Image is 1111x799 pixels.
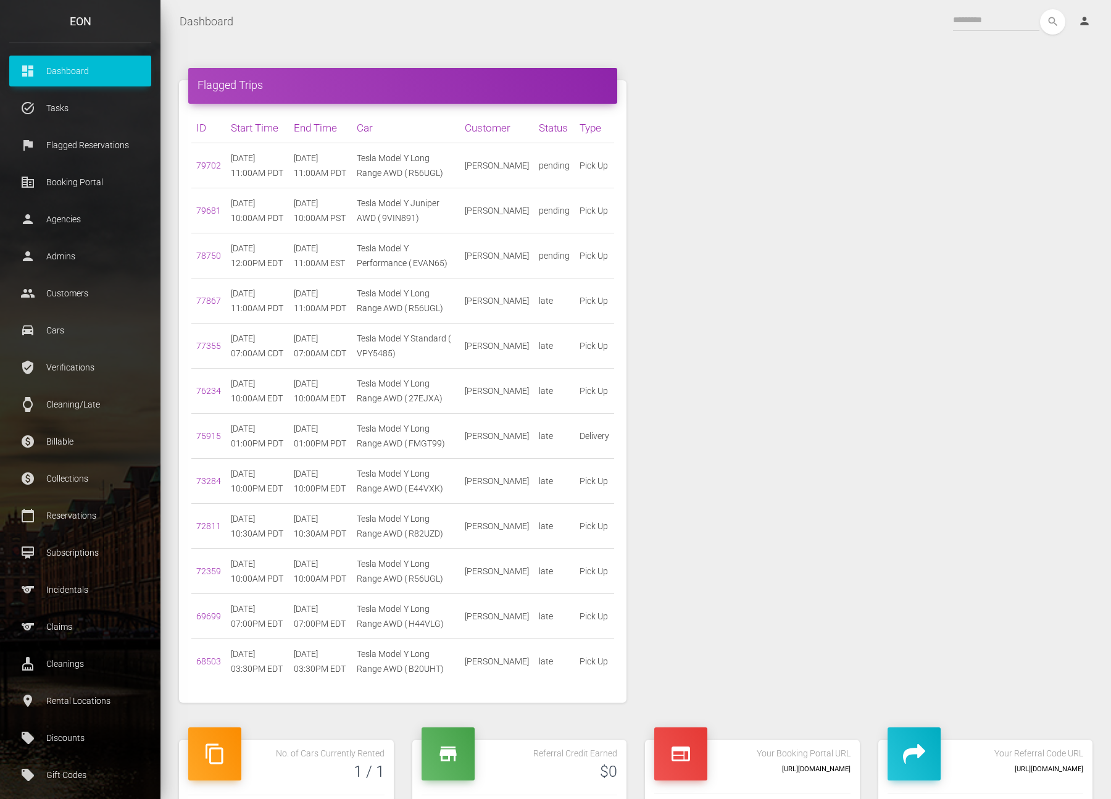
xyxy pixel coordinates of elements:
[575,113,614,143] th: Type
[9,278,151,309] a: people Customers
[226,369,289,414] td: [DATE] 10:00AM EDT
[226,459,289,504] td: [DATE] 10:00PM EDT
[19,692,142,710] p: Rental Locations
[460,369,534,414] td: [PERSON_NAME]
[226,143,289,188] td: [DATE] 11:00AM PDT
[289,459,352,504] td: [DATE] 10:00PM EDT
[534,639,575,684] td: late
[352,639,460,684] td: Tesla Model Y Long Range AWD ( B20UHT)
[19,358,142,377] p: Verifications
[534,113,575,143] th: Status
[534,414,575,459] td: late
[352,414,460,459] td: Tesla Model Y Long Range AWD ( FMGT99)
[352,278,460,324] td: Tesla Model Y Long Range AWD ( R56UGL)
[431,737,465,771] i: store
[460,549,534,594] td: [PERSON_NAME]
[534,188,575,233] td: pending
[575,233,614,278] td: Pick Up
[9,426,151,457] a: paid Billable
[534,233,575,278] td: pending
[198,737,232,771] i: content_copy
[19,729,142,747] p: Discounts
[226,324,289,369] td: [DATE] 07:00AM CDT
[289,278,352,324] td: [DATE] 11:00AM PDT
[352,324,460,369] td: Tesla Model Y Standard ( VPY5485)
[782,765,851,773] small: [URL][DOMAIN_NAME]
[9,56,151,86] a: dashboard Dashboard
[19,469,142,488] p: Collections
[180,6,233,37] a: Dashboard
[226,233,289,278] td: [DATE] 12:00PM EDT
[352,143,460,188] td: Tesla Model Y Long Range AWD ( R56UGL)
[9,167,151,198] a: corporate_fare Booking Portal
[19,136,142,154] p: Flagged Reservations
[534,549,575,594] td: late
[575,594,614,639] td: Pick Up
[226,188,289,233] td: [DATE] 10:00AM PDT
[9,463,151,494] a: paid Collections
[19,173,142,191] p: Booking Portal
[460,233,534,278] td: [PERSON_NAME]
[575,639,614,684] td: Pick Up
[352,504,460,549] td: Tesla Model Y Long Range AWD ( R82UZD)
[1015,765,1083,773] small: [URL][DOMAIN_NAME]
[19,543,142,562] p: Subscriptions
[534,594,575,639] td: late
[196,476,221,486] a: 73284
[9,611,151,642] a: sports Claims
[460,113,534,143] th: Customer
[19,99,142,117] p: Tasks
[289,639,352,684] td: [DATE] 03:30PM EDT
[534,369,575,414] td: late
[460,414,534,459] td: [PERSON_NAME]
[352,594,460,639] td: Tesla Model Y Long Range AWD ( H44VLG)
[352,459,460,504] td: Tesla Model Y Long Range AWD ( E44VXK)
[196,296,221,306] a: 77867
[534,278,575,324] td: late
[196,161,221,170] a: 79702
[196,206,221,215] a: 79681
[352,369,460,414] td: Tesla Model Y Long Range AWD ( 27EJXA)
[196,386,221,396] a: 76234
[289,414,352,459] td: [DATE] 01:00PM PDT
[9,574,151,605] a: sports Incidentals
[888,740,1084,761] p: Your Referral Code URL
[575,143,614,188] td: Pick Up
[9,315,151,346] a: drive_eta Cars
[226,414,289,459] td: [DATE] 01:00PM PDT
[188,740,385,761] p: No. of Cars Currently Rented
[352,233,460,278] td: Tesla Model Y Performance ( EVAN65)
[9,648,151,679] a: cleaning_services Cleanings
[289,143,352,188] td: [DATE] 11:00AM PDT
[226,113,289,143] th: Start Time
[289,504,352,549] td: [DATE] 10:30AM PDT
[575,549,614,594] td: Pick Up
[226,504,289,549] td: [DATE] 10:30AM PDT
[289,233,352,278] td: [DATE] 11:00AM EST
[1040,9,1065,35] button: search
[460,504,534,549] td: [PERSON_NAME]
[226,278,289,324] td: [DATE] 11:00AM PDT
[9,537,151,568] a: card_membership Subscriptions
[575,459,614,504] td: Pick Up
[422,740,618,761] p: Referral Credit Earned
[19,432,142,451] p: Billable
[196,566,221,576] a: 72359
[188,761,385,782] h3: 1 / 1
[352,113,460,143] th: Car
[19,247,142,266] p: Admins
[9,130,151,161] a: flag Flagged Reservations
[460,278,534,324] td: [PERSON_NAME]
[1078,15,1091,27] i: person
[534,459,575,504] td: late
[19,62,142,80] p: Dashboard
[19,617,142,636] p: Claims
[196,341,221,351] a: 77355
[196,251,221,261] a: 78750
[19,210,142,228] p: Agencies
[460,639,534,684] td: [PERSON_NAME]
[460,143,534,188] td: [PERSON_NAME]
[575,504,614,549] td: Pick Up
[19,766,142,784] p: Gift Codes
